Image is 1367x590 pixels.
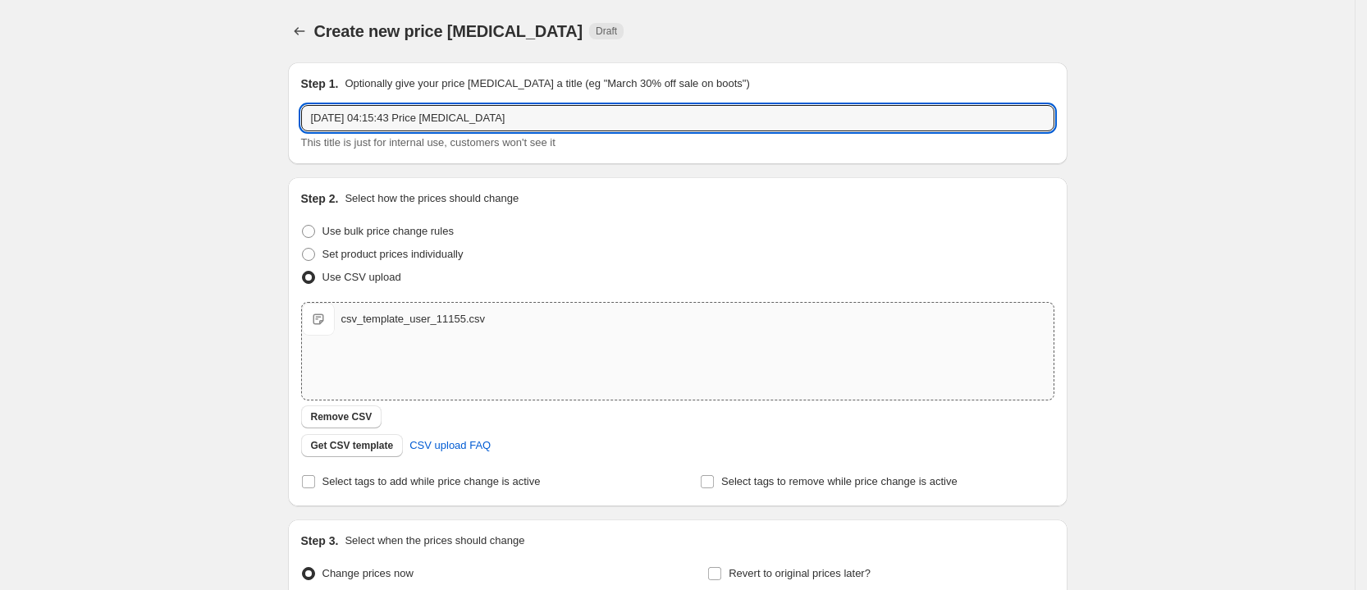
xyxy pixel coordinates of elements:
span: Remove CSV [311,410,373,423]
span: Change prices now [322,567,414,579]
span: Get CSV template [311,439,394,452]
h2: Step 1. [301,75,339,92]
h2: Step 3. [301,533,339,549]
p: Optionally give your price [MEDICAL_DATA] a title (eg "March 30% off sale on boots") [345,75,749,92]
span: Revert to original prices later? [729,567,871,579]
p: Select how the prices should change [345,190,519,207]
p: Select when the prices should change [345,533,524,549]
span: CSV upload FAQ [409,437,491,454]
span: Select tags to remove while price change is active [721,475,958,487]
span: Use bulk price change rules [322,225,454,237]
a: CSV upload FAQ [400,432,501,459]
span: This title is just for internal use, customers won't see it [301,136,555,149]
span: Draft [596,25,617,38]
span: Select tags to add while price change is active [322,475,541,487]
h2: Step 2. [301,190,339,207]
input: 30% off holiday sale [301,105,1054,131]
button: Get CSV template [301,434,404,457]
span: Use CSV upload [322,271,401,283]
button: Price change jobs [288,20,311,43]
div: csv_template_user_11155.csv [341,311,486,327]
span: Create new price [MEDICAL_DATA] [314,22,583,40]
span: Set product prices individually [322,248,464,260]
button: Remove CSV [301,405,382,428]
